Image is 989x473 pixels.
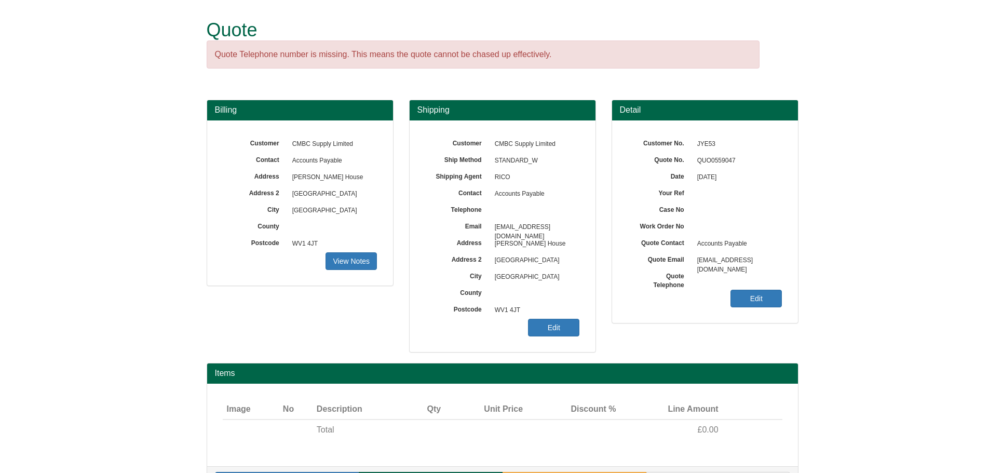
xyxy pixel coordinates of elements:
span: [PERSON_NAME] House [287,169,377,186]
span: QUO0559047 [692,153,782,169]
h3: Billing [215,105,385,115]
label: City [223,202,287,214]
a: Edit [730,290,782,307]
label: County [425,286,490,298]
a: View Notes [326,252,377,270]
span: [PERSON_NAME] House [490,236,580,252]
label: Customer [223,136,287,148]
span: CMBC Supply Limited [490,136,580,153]
label: Contact [223,153,287,165]
th: Description [313,399,407,420]
label: Postcode [425,302,490,314]
label: Ship Method [425,153,490,165]
h1: Quote [207,20,760,40]
label: Your Ref [628,186,692,198]
span: [GEOGRAPHIC_DATA] [287,186,377,202]
th: Image [223,399,279,420]
span: [EMAIL_ADDRESS][DOMAIN_NAME] [692,252,782,269]
span: CMBC Supply Limited [287,136,377,153]
label: Quote No. [628,153,692,165]
td: Total [313,420,407,440]
label: County [223,219,287,231]
label: Address 2 [223,186,287,198]
label: Contact [425,186,490,198]
label: Customer [425,136,490,148]
span: WV1 4JT [490,302,580,319]
span: [GEOGRAPHIC_DATA] [490,269,580,286]
label: Quote Email [628,252,692,264]
h3: Shipping [417,105,588,115]
span: [GEOGRAPHIC_DATA] [287,202,377,219]
label: Postcode [223,236,287,248]
h3: Detail [620,105,790,115]
span: WV1 4JT [287,236,377,252]
span: Accounts Payable [490,186,580,202]
th: No [279,399,313,420]
th: Discount % [527,399,620,420]
label: Case No [628,202,692,214]
label: Shipping Agent [425,169,490,181]
span: [EMAIL_ADDRESS][DOMAIN_NAME] [490,219,580,236]
label: Work Order No [628,219,692,231]
span: STANDARD_W [490,153,580,169]
label: Address 2 [425,252,490,264]
div: Quote Telephone number is missing. This means the quote cannot be chased up effectively. [207,40,760,69]
a: Edit [528,319,579,336]
label: Address [425,236,490,248]
span: JYE53 [692,136,782,153]
label: Quote Contact [628,236,692,248]
label: Telephone [425,202,490,214]
span: RICO [490,169,580,186]
h2: Items [215,369,790,378]
span: [GEOGRAPHIC_DATA] [490,252,580,269]
label: Quote Telephone [628,269,692,290]
label: Email [425,219,490,231]
th: Unit Price [445,399,527,420]
span: [DATE] [692,169,782,186]
span: Accounts Payable [287,153,377,169]
span: Accounts Payable [692,236,782,252]
span: £0.00 [698,425,719,434]
label: Date [628,169,692,181]
label: City [425,269,490,281]
th: Line Amount [620,399,723,420]
label: Customer No. [628,136,692,148]
th: Qty [407,399,445,420]
label: Address [223,169,287,181]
